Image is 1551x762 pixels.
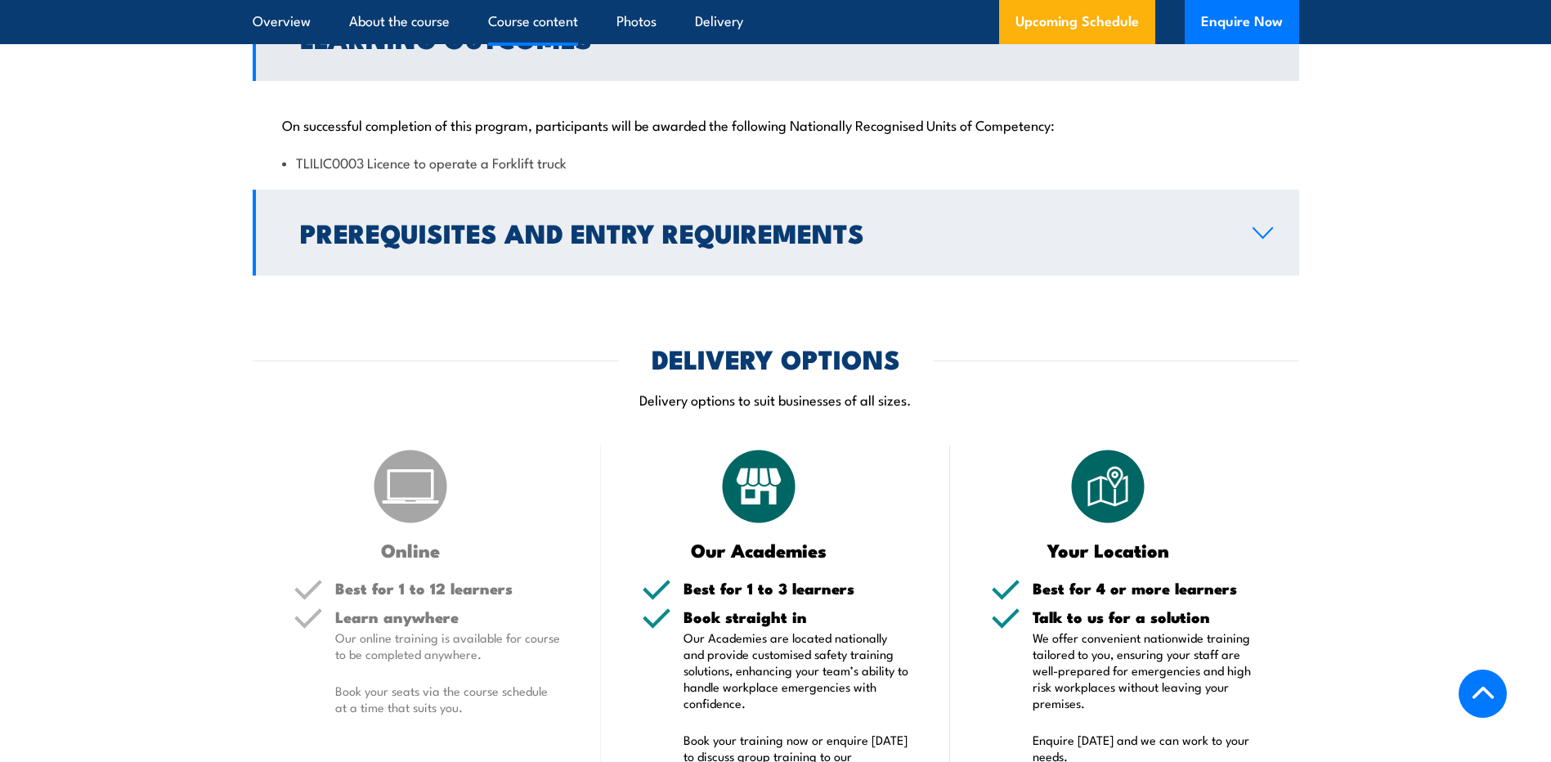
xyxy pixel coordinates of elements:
[642,540,876,559] h3: Our Academies
[335,630,561,662] p: Our online training is available for course to be completed anywhere.
[335,580,561,596] h5: Best for 1 to 12 learners
[300,221,1226,244] h2: Prerequisites and Entry Requirements
[684,609,909,625] h5: Book straight in
[684,630,909,711] p: Our Academies are located nationally and provide customised safety training solutions, enhancing ...
[991,540,1226,559] h3: Your Location
[1033,609,1258,625] h5: Talk to us for a solution
[652,347,900,370] h2: DELIVERY OPTIONS
[294,540,528,559] h3: Online
[300,26,1226,49] h2: Learning Outcomes
[335,609,561,625] h5: Learn anywhere
[282,153,1270,172] li: TLILIC0003 Licence to operate a Forklift truck
[253,190,1299,276] a: Prerequisites and Entry Requirements
[335,683,561,715] p: Book your seats via the course schedule at a time that suits you.
[1033,630,1258,711] p: We offer convenient nationwide training tailored to you, ensuring your staff are well-prepared fo...
[253,390,1299,409] p: Delivery options to suit businesses of all sizes.
[282,116,1270,132] p: On successful completion of this program, participants will be awarded the following Nationally R...
[684,580,909,596] h5: Best for 1 to 3 learners
[1033,580,1258,596] h5: Best for 4 or more learners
